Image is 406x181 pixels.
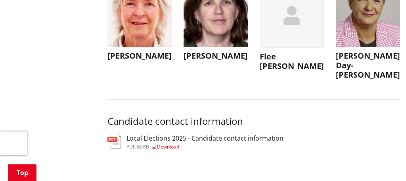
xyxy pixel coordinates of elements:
[136,143,149,150] span: 68 KB
[184,51,248,61] h3: [PERSON_NAME]
[126,143,135,150] span: pdf
[126,135,283,142] h3: Local Elections 2025 - Candidate contact information
[336,51,400,80] h3: [PERSON_NAME] Day-[PERSON_NAME]
[107,51,172,61] h3: [PERSON_NAME]
[107,116,400,127] h3: Candidate contact information
[107,135,121,149] img: document-pdf.svg
[260,52,324,71] h3: Flee [PERSON_NAME]
[126,145,283,149] div: ,
[157,143,179,150] span: Download
[8,164,36,181] a: Top
[107,135,283,149] a: Local Elections 2025 - Candidate contact information pdf,68 KB Download
[370,148,398,176] iframe: Messenger Launcher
